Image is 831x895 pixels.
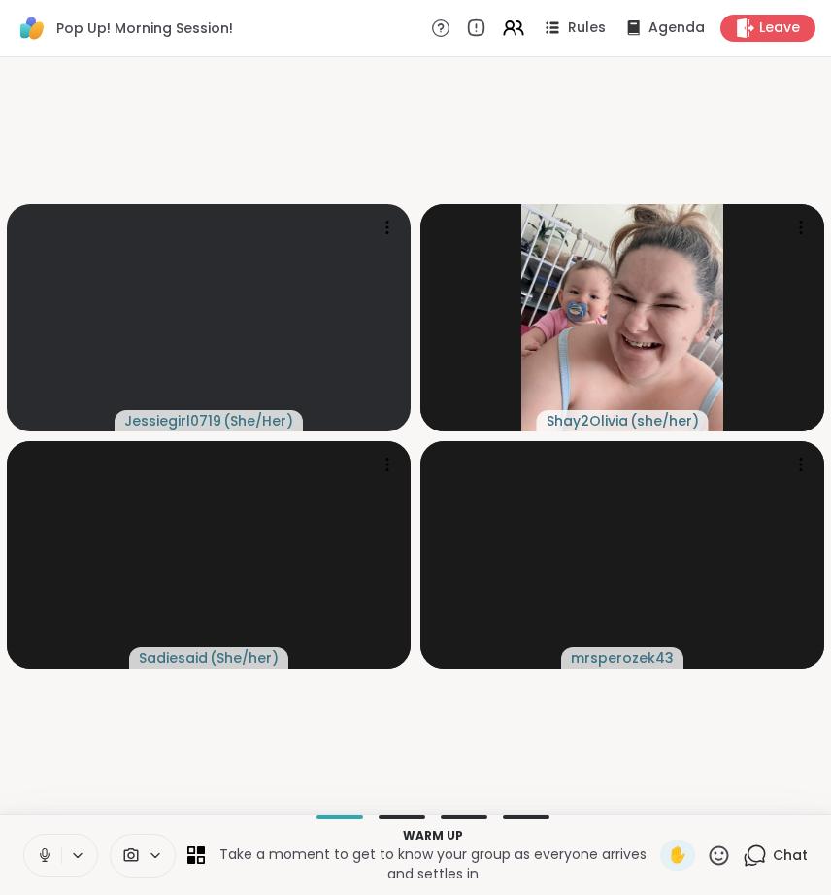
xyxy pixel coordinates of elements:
p: Warm up [216,827,648,844]
span: Pop Up! Morning Session! [56,18,233,38]
img: mrsperozek43 [521,441,723,669]
span: Shay2Olivia [547,411,628,430]
span: Jessiegirl0719 [124,411,221,430]
span: ( She/her ) [210,648,279,668]
img: ShareWell Logomark [16,12,49,45]
span: ✋ [668,843,687,867]
span: Leave [759,18,800,38]
span: Sadiesaid [139,648,208,668]
img: Shay2Olivia [521,204,723,431]
span: ( she/her ) [630,411,699,430]
span: Rules [568,18,606,38]
span: mrsperozek43 [571,648,674,668]
span: Chat [773,845,808,865]
span: Agenda [648,18,705,38]
span: ( She/Her ) [223,411,293,430]
p: Take a moment to get to know your group as everyone arrives and settles in [216,844,648,883]
img: Sadiesaid [108,441,310,669]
